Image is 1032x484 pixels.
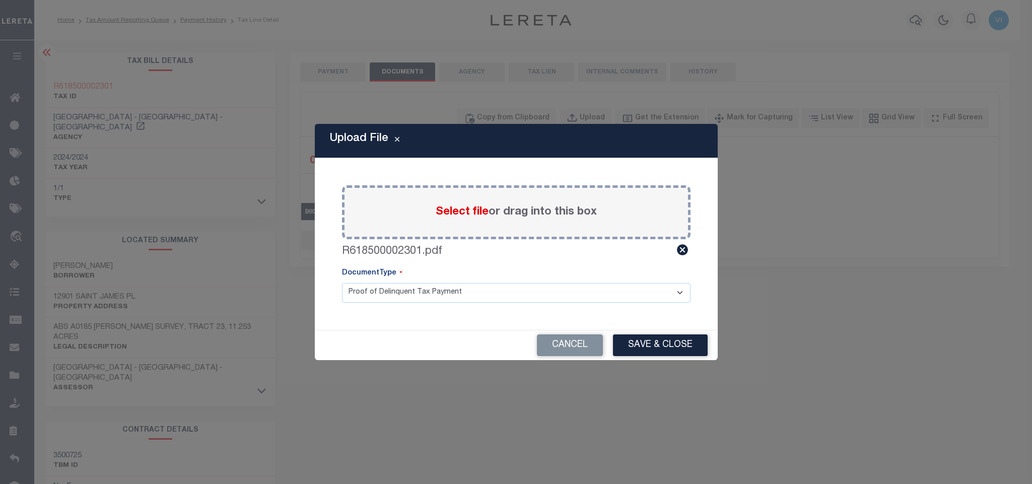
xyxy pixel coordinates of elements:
button: Close [388,135,406,147]
label: R618500002301.pdf [342,243,442,260]
button: Save & Close [613,334,708,356]
h5: Upload File [330,132,388,145]
button: Cancel [537,334,603,356]
label: DocumentType [342,268,402,279]
label: or drag into this box [436,204,597,221]
span: Select file [436,206,489,218]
